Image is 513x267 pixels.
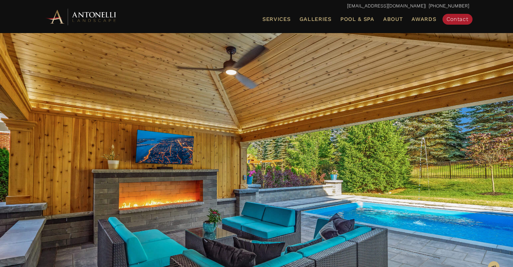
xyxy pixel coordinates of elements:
span: Services [262,17,291,22]
span: Awards [411,16,436,22]
img: Antonelli Horizontal Logo [44,7,118,26]
a: Contact [443,14,473,25]
a: Pool & Spa [338,15,377,24]
span: Galleries [300,16,332,22]
span: About [383,17,403,22]
a: [EMAIL_ADDRESS][DOMAIN_NAME] [347,3,425,8]
span: Contact [447,16,468,22]
span: Pool & Spa [340,16,374,22]
a: Awards [409,15,439,24]
p: | [PHONE_NUMBER] [44,2,469,10]
a: Galleries [297,15,334,24]
a: Services [260,15,293,24]
a: About [380,15,406,24]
